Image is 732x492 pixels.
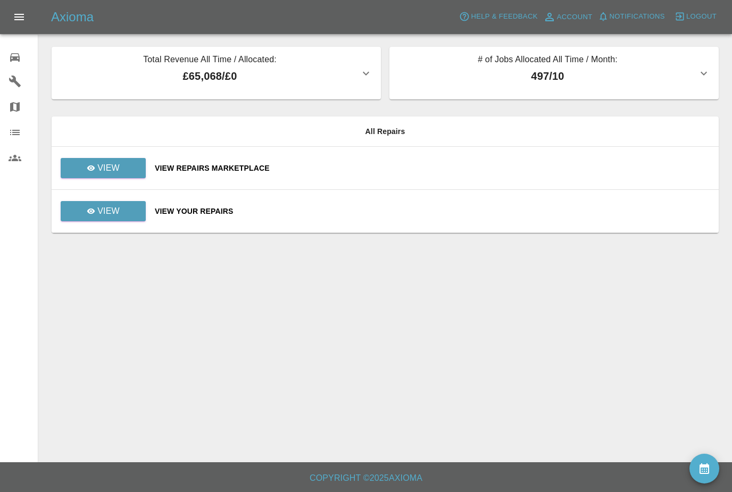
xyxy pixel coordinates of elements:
button: availability [689,454,719,483]
p: £65,068 / £0 [60,68,360,84]
a: View [61,158,146,178]
button: Logout [672,9,719,25]
button: # of Jobs Allocated All Time / Month:497/10 [389,47,719,99]
span: Help & Feedback [471,11,537,23]
th: All Repairs [52,116,719,147]
button: Notifications [595,9,668,25]
h6: Copyright © 2025 Axioma [9,471,723,486]
button: Total Revenue All Time / Allocated:£65,068/£0 [52,47,381,99]
a: View [60,163,146,172]
a: Account [540,9,595,26]
p: View [97,162,120,174]
p: Total Revenue All Time / Allocated: [60,53,360,68]
p: # of Jobs Allocated All Time / Month: [398,53,697,68]
a: View [60,206,146,215]
button: Help & Feedback [456,9,540,25]
h5: Axioma [51,9,94,26]
a: View [61,201,146,221]
a: View Your Repairs [155,206,710,216]
span: Notifications [610,11,665,23]
p: 497 / 10 [398,68,697,84]
p: View [97,205,120,218]
a: View Repairs Marketplace [155,163,710,173]
span: Account [557,11,593,23]
span: Logout [686,11,717,23]
button: Open drawer [6,4,32,30]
